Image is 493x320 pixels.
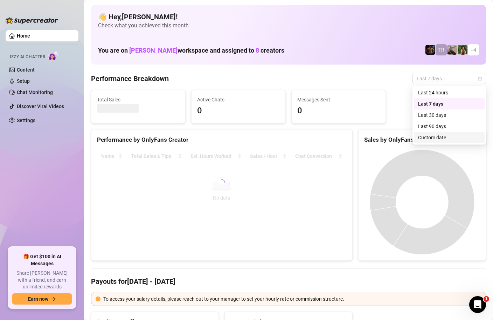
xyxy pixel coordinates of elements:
span: Active Chats [197,96,280,104]
div: Last 30 days [418,111,480,119]
span: loading [218,179,225,187]
div: Custom date [418,134,480,141]
div: Last 24 hours [418,89,480,96]
span: Share [PERSON_NAME] with a friend, and earn unlimited rewards [12,270,72,291]
h4: Performance Breakdown [91,74,169,84]
span: Total Sales [97,96,180,104]
span: Messages Sent [297,96,380,104]
span: 8 [256,47,259,54]
span: Check what you achieved this month [98,22,479,29]
div: Last 24 hours [414,87,485,98]
span: 🎁 Get $100 in AI Messages [12,253,72,267]
div: Sales by OnlyFans Creator [364,135,480,145]
div: Last 90 days [418,122,480,130]
img: logo-BBDzfeDw.svg [6,17,58,24]
span: TR [438,46,444,54]
span: exclamation-circle [96,296,100,301]
img: AI Chatter [48,51,59,61]
div: Last 7 days [418,100,480,108]
span: calendar [478,76,482,81]
span: + 4 [471,46,476,54]
div: To access your salary details, please reach out to your manager to set your hourly rate or commis... [103,295,481,303]
div: Last 7 days [414,98,485,109]
a: Home [17,33,30,39]
iframe: Intercom live chat [469,296,486,313]
div: Performance by OnlyFans Creator [97,135,347,145]
a: Chat Monitoring [17,89,53,95]
span: [PERSON_NAME] [129,47,178,54]
h4: 👋 Hey, [PERSON_NAME] ! [98,12,479,22]
img: LC [447,45,457,55]
a: Content [17,67,35,73]
div: Last 90 days [414,121,485,132]
span: Izzy AI Chatter [10,54,45,60]
span: Earn now [28,296,48,302]
div: Last 30 days [414,109,485,121]
span: 0 [297,104,380,118]
a: Setup [17,78,30,84]
span: Last 7 days [417,73,482,84]
span: arrow-right [51,296,56,301]
span: 1 [484,296,489,302]
button: Earn nowarrow-right [12,293,72,305]
div: Custom date [414,132,485,143]
h1: You are on workspace and assigned to creators [98,47,284,54]
img: Trent [425,45,435,55]
img: Nathaniel [458,45,467,55]
span: 0 [197,104,280,118]
a: Discover Viral Videos [17,104,64,109]
h4: Payouts for [DATE] - [DATE] [91,276,486,286]
a: Settings [17,118,35,123]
